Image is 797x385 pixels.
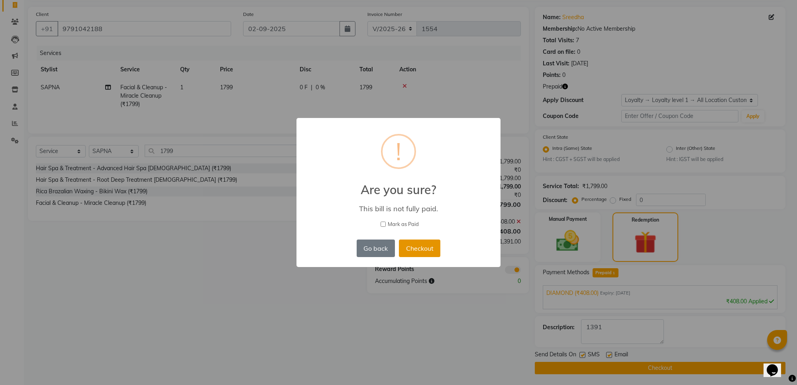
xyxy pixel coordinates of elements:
[399,240,440,257] button: Checkout
[396,136,401,167] div: !
[388,220,419,228] span: Mark as Paid
[381,222,386,227] input: Mark as Paid
[764,353,789,377] iframe: chat widget
[308,204,489,213] div: This bill is not fully paid.
[357,240,395,257] button: Go back
[296,173,501,197] h2: Are you sure?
